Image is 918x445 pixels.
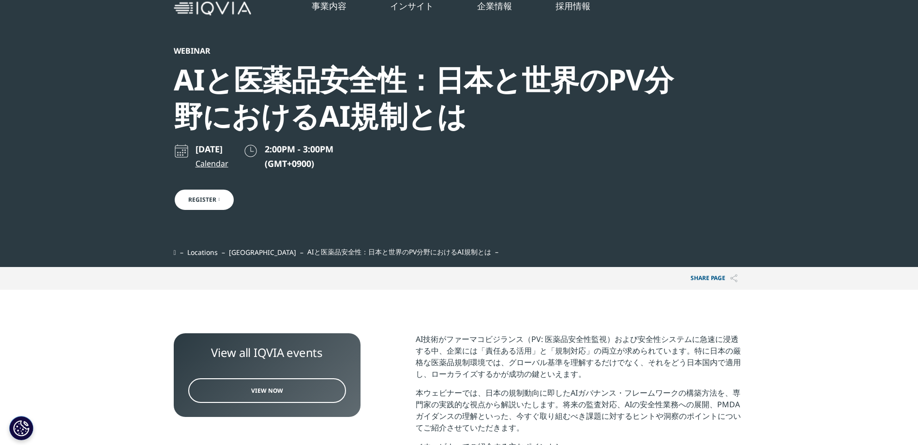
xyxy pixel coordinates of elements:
p: 本ウェビナーでは、日本の規制動向に即したAIガバナンス・フレームワークの構築方法を、専門家の実践的な視点から解説いたします。将来の監査対応、AIの安全性業務への展開、PMDAガイダンスの理解とい... [416,387,745,441]
p: (GMT+0900) [265,158,333,169]
p: [DATE] [196,143,228,155]
a: [GEOGRAPHIC_DATA] [229,248,296,257]
button: Cookie 設定 [9,416,33,440]
img: Share PAGE [730,274,737,282]
span: View Now [251,386,283,395]
button: Share PAGEShare PAGE [683,267,745,290]
img: clock [243,143,258,159]
a: Calendar [196,158,228,169]
span: AIと医薬品安全性：日本と世界のPV分野におけるAI規制とは [307,247,491,256]
p: AI技術がファーマコビジランス（PV: 医薬品安全性監視）および安全性システムに急速に浸透する中、企業には「責任ある活用」と「規制対応」の両立が求められています。特に日本の厳格な医薬品規制環境で... [416,333,745,387]
a: Locations [187,248,218,257]
div: AIと医薬品安全性：日本と世界のPV分野におけるAI規制とは [174,61,692,134]
div: View all IQVIA events [188,345,346,360]
div: Webinar [174,46,692,56]
p: Share PAGE [683,267,745,290]
a: Register [174,189,235,211]
a: View Now [188,378,346,403]
img: calendar [174,143,189,159]
span: 2:00PM - 3:00PM [265,143,333,155]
